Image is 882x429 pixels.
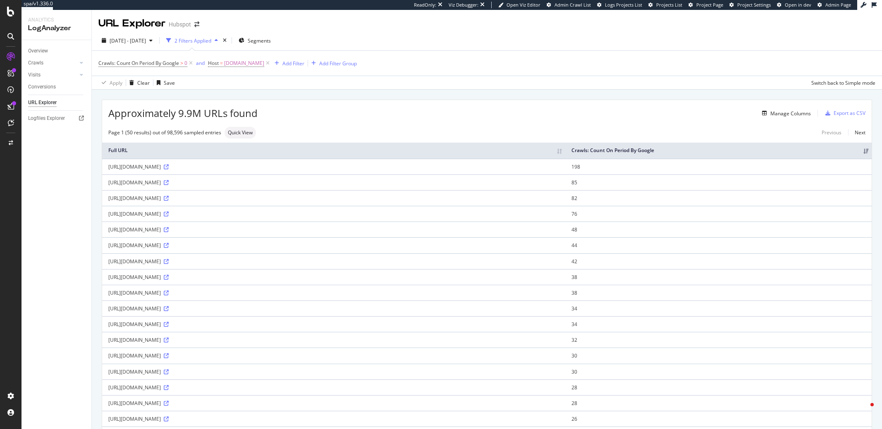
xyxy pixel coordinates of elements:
[271,58,304,68] button: Add Filter
[565,332,872,348] td: 32
[449,2,478,8] div: Viz Debugger:
[565,174,872,190] td: 85
[235,34,274,47] button: Segments
[98,60,179,67] span: Crawls: Count On Period By Google
[605,2,642,8] span: Logs Projects List
[785,2,811,8] span: Open in dev
[498,2,540,8] a: Open Viz Editor
[108,226,559,233] div: [URL][DOMAIN_NAME]
[153,76,175,89] button: Save
[737,2,771,8] span: Project Settings
[28,71,41,79] div: Visits
[108,415,559,422] div: [URL][DOMAIN_NAME]
[28,17,85,24] div: Analytics
[817,2,851,8] a: Admin Page
[565,269,872,285] td: 38
[28,71,77,79] a: Visits
[164,79,175,86] div: Save
[98,76,122,89] button: Apply
[108,210,559,217] div: [URL][DOMAIN_NAME]
[184,57,187,69] span: 0
[174,37,211,44] div: 2 Filters Applied
[565,143,872,159] th: Crawls: Count On Period By Google: activate to sort column ascending
[597,2,642,8] a: Logs Projects List
[126,76,150,89] button: Clear
[108,321,559,328] div: [URL][DOMAIN_NAME]
[28,59,43,67] div: Crawls
[196,59,205,67] button: and
[28,47,48,55] div: Overview
[208,60,219,67] span: Host
[822,107,865,120] button: Export as CSV
[28,98,86,107] a: URL Explorer
[565,395,872,411] td: 28
[180,60,183,67] span: >
[565,285,872,300] td: 38
[770,110,811,117] div: Manage Columns
[224,57,264,69] span: [DOMAIN_NAME]
[555,2,591,8] span: Admin Crawl List
[565,300,872,316] td: 34
[220,60,223,67] span: =
[28,47,86,55] a: Overview
[28,59,77,67] a: Crawls
[547,2,591,8] a: Admin Crawl List
[248,37,271,44] span: Segments
[565,206,872,222] td: 76
[688,2,723,8] a: Project Page
[507,2,540,8] span: Open Viz Editor
[825,2,851,8] span: Admin Page
[110,37,146,44] span: [DATE] - [DATE]
[163,34,221,47] button: 2 Filters Applied
[28,114,86,123] a: Logfiles Explorer
[565,411,872,427] td: 26
[777,2,811,8] a: Open in dev
[656,2,682,8] span: Projects List
[169,20,191,29] div: Hubspot
[108,129,221,136] div: Page 1 (50 results) out of 98,596 sampled entries
[108,352,559,359] div: [URL][DOMAIN_NAME]
[108,336,559,343] div: [URL][DOMAIN_NAME]
[108,258,559,265] div: [URL][DOMAIN_NAME]
[110,79,122,86] div: Apply
[565,190,872,206] td: 82
[102,143,565,159] th: Full URL: activate to sort column ascending
[108,305,559,312] div: [URL][DOMAIN_NAME]
[98,34,156,47] button: [DATE] - [DATE]
[648,2,682,8] a: Projects List
[108,368,559,375] div: [URL][DOMAIN_NAME]
[28,24,85,33] div: LogAnalyzer
[108,289,559,296] div: [URL][DOMAIN_NAME]
[565,253,872,269] td: 42
[565,237,872,253] td: 44
[565,222,872,237] td: 48
[834,110,865,117] div: Export as CSV
[319,60,357,67] div: Add Filter Group
[308,58,357,68] button: Add Filter Group
[759,108,811,118] button: Manage Columns
[414,2,436,8] div: ReadOnly:
[565,159,872,174] td: 198
[854,401,874,421] iframe: Intercom live chat
[108,195,559,202] div: [URL][DOMAIN_NAME]
[108,400,559,407] div: [URL][DOMAIN_NAME]
[282,60,304,67] div: Add Filter
[696,2,723,8] span: Project Page
[28,83,86,91] a: Conversions
[848,126,865,138] a: Next
[28,83,56,91] div: Conversions
[108,274,559,281] div: [URL][DOMAIN_NAME]
[108,384,559,391] div: [URL][DOMAIN_NAME]
[565,379,872,395] td: 28
[565,316,872,332] td: 34
[108,242,559,249] div: [URL][DOMAIN_NAME]
[565,348,872,363] td: 30
[228,130,253,135] span: Quick View
[194,21,199,27] div: arrow-right-arrow-left
[28,114,65,123] div: Logfiles Explorer
[811,79,875,86] div: Switch back to Simple mode
[108,163,559,170] div: [URL][DOMAIN_NAME]
[98,17,165,31] div: URL Explorer
[225,127,256,138] div: neutral label
[565,364,872,379] td: 30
